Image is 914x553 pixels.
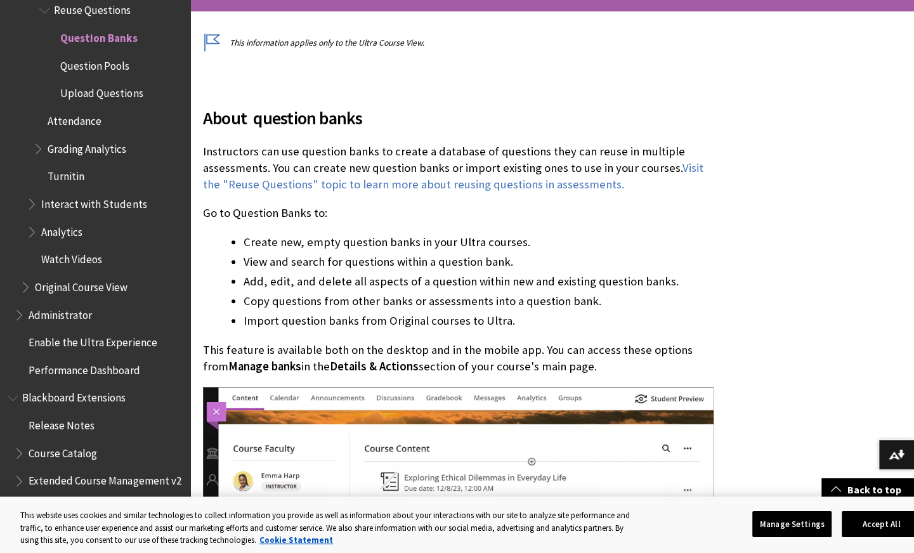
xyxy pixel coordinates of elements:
[259,535,333,545] a: More information about your privacy, opens in a new tab
[60,55,129,72] span: Question Pools
[41,221,82,238] span: Analytics
[41,249,102,266] span: Watch Videos
[203,143,714,193] p: Instructors can use question banks to create a database of questions they can reuse in multiple a...
[330,359,419,374] span: Details & Actions
[203,37,714,49] p: This information applies only to the Ultra Course View.
[203,205,714,221] p: Go to Question Banks to:
[48,110,101,127] span: Attendance
[244,292,714,310] li: Copy questions from other banks or assessments into a question bank.
[60,27,137,44] span: Question Banks
[29,471,181,488] span: Extended Course Management v2
[752,511,832,537] button: Manage Settings
[35,276,127,294] span: Original Course View
[203,105,714,131] span: About question banks
[20,509,640,547] div: This website uses cookies and similar technologies to collect information you provide as well as ...
[41,193,147,211] span: Interact with Students
[29,360,140,377] span: Performance Dashboard
[821,478,914,502] a: Back to top
[48,138,126,155] span: Grading Analytics
[203,160,703,192] a: Visit the "Reuse Questions" topic to learn more about reusing questions in assessments.
[22,387,126,405] span: Blackboard Extensions
[29,443,97,460] span: Course Catalog
[29,304,92,322] span: Administrator
[244,233,714,251] li: Create new, empty question banks in your Ultra courses.
[244,253,714,271] li: View and search for questions within a question bank.
[228,359,301,374] span: Manage banks
[244,273,714,290] li: Add, edit, and delete all aspects of a question within new and existing question banks.
[29,332,157,349] span: Enable the Ultra Experience
[244,312,714,330] li: Import question banks from Original courses to Ultra.
[48,166,84,183] span: Turnitin
[203,342,714,375] p: This feature is available both on the desktop and in the mobile app. You can access these options...
[29,415,95,432] span: Release Notes
[60,83,143,100] span: Upload Questions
